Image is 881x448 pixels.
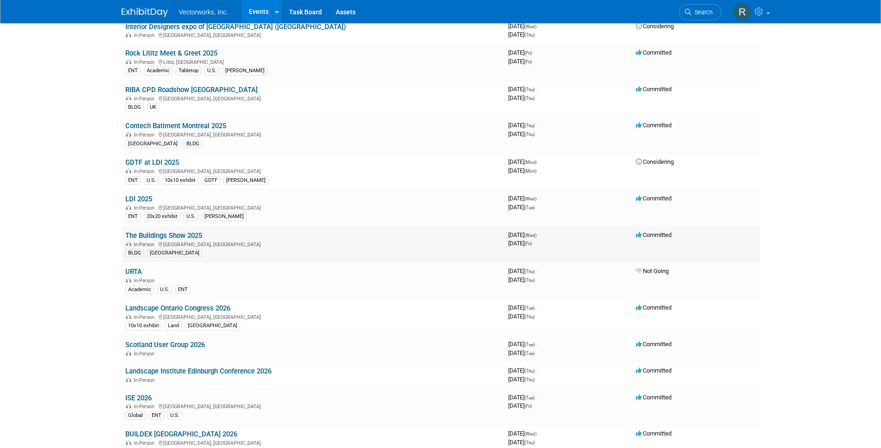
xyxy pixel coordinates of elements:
div: [PERSON_NAME] [202,212,246,221]
img: In-Person Event [126,32,131,37]
span: Committed [636,231,672,238]
span: (Tue) [524,342,535,347]
span: [DATE] [508,313,535,320]
div: [GEOGRAPHIC_DATA], [GEOGRAPHIC_DATA] [125,402,501,410]
span: [DATE] [508,231,539,238]
div: Academic [125,286,154,294]
span: - [538,23,539,30]
span: Not Going [636,268,669,274]
span: [DATE] [508,439,535,446]
span: Committed [636,367,672,374]
span: (Fri) [524,50,532,56]
div: U.S. [144,176,159,185]
img: In-Person Event [126,205,131,210]
span: (Fri) [524,404,532,409]
span: Committed [636,122,672,129]
span: - [536,367,537,374]
span: (Mon) [524,168,536,174]
div: 10x10 exhibit [125,322,162,330]
span: - [538,195,539,202]
span: In-Person [134,96,157,102]
span: (Fri) [524,59,532,64]
div: [GEOGRAPHIC_DATA], [GEOGRAPHIC_DATA] [125,313,501,320]
span: In-Person [134,440,157,446]
img: In-Person Event [126,278,131,282]
span: (Wed) [524,431,536,436]
span: [DATE] [508,268,537,274]
span: (Thu) [524,87,535,92]
span: (Fri) [524,241,532,246]
span: Considering [636,23,674,30]
img: In-Person Event [126,404,131,408]
span: [DATE] [508,158,539,165]
div: ENT [125,212,141,221]
span: In-Person [134,205,157,211]
span: - [533,49,535,56]
img: ExhibitDay [122,8,168,17]
a: Interior Designers expo of [GEOGRAPHIC_DATA] ([GEOGRAPHIC_DATA]) [125,23,346,31]
span: Committed [636,394,672,401]
span: - [538,231,539,238]
span: Committed [636,49,672,56]
span: (Tue) [524,351,535,356]
div: U.S. [167,411,182,420]
img: In-Person Event [126,377,131,382]
img: In-Person Event [126,96,131,100]
span: [DATE] [508,31,535,38]
div: BLDG [125,249,144,257]
a: BUILDEX [GEOGRAPHIC_DATA] 2026 [125,430,237,438]
div: [GEOGRAPHIC_DATA] [125,140,180,148]
span: Committed [636,195,672,202]
div: BLDG [125,103,144,112]
img: In-Person Event [126,132,131,137]
div: ENT [125,67,141,75]
span: (Thu) [524,96,535,101]
span: Committed [636,341,672,348]
span: Committed [636,86,672,93]
a: RIBA CPD Roadshow [GEOGRAPHIC_DATA] [125,86,258,94]
span: - [538,158,539,165]
span: [DATE] [508,131,535,137]
span: [DATE] [508,86,537,93]
a: GDTF at LDI 2025 [125,158,179,167]
div: [GEOGRAPHIC_DATA], [GEOGRAPHIC_DATA] [125,439,501,446]
span: - [536,86,537,93]
span: - [536,341,537,348]
div: UK [147,103,159,112]
div: U.S. [157,286,172,294]
div: U.S. [184,212,198,221]
img: In-Person Event [126,314,131,319]
span: (Wed) [524,196,536,201]
span: (Thu) [524,440,535,445]
span: In-Person [134,404,157,410]
div: [GEOGRAPHIC_DATA], [GEOGRAPHIC_DATA] [125,204,501,211]
span: - [538,430,539,437]
div: ENT [125,176,141,185]
div: Global [125,411,146,420]
div: [GEOGRAPHIC_DATA], [GEOGRAPHIC_DATA] [125,131,501,138]
div: BLDG [184,140,202,148]
span: - [536,122,537,129]
a: Search [679,4,721,20]
span: [DATE] [508,394,537,401]
span: [DATE] [508,122,537,129]
span: (Thu) [524,377,535,382]
span: Committed [636,304,672,311]
img: In-Person Event [126,440,131,445]
a: The Buildings Show 2025 [125,231,202,240]
span: Search [691,9,713,16]
span: (Thu) [524,132,535,137]
img: Ryan Butler [733,3,751,21]
span: [DATE] [508,195,539,202]
span: [DATE] [508,430,539,437]
span: (Wed) [524,24,536,29]
a: Scotland User Group 2026 [125,341,205,349]
div: [GEOGRAPHIC_DATA] [185,322,240,330]
span: In-Person [134,377,157,383]
a: Rock Lititz Meet & Greet 2025 [125,49,217,57]
span: (Thu) [524,269,535,274]
span: [DATE] [508,402,532,409]
span: (Tue) [524,305,535,311]
a: ISE 2026 [125,394,152,402]
span: [DATE] [508,49,535,56]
